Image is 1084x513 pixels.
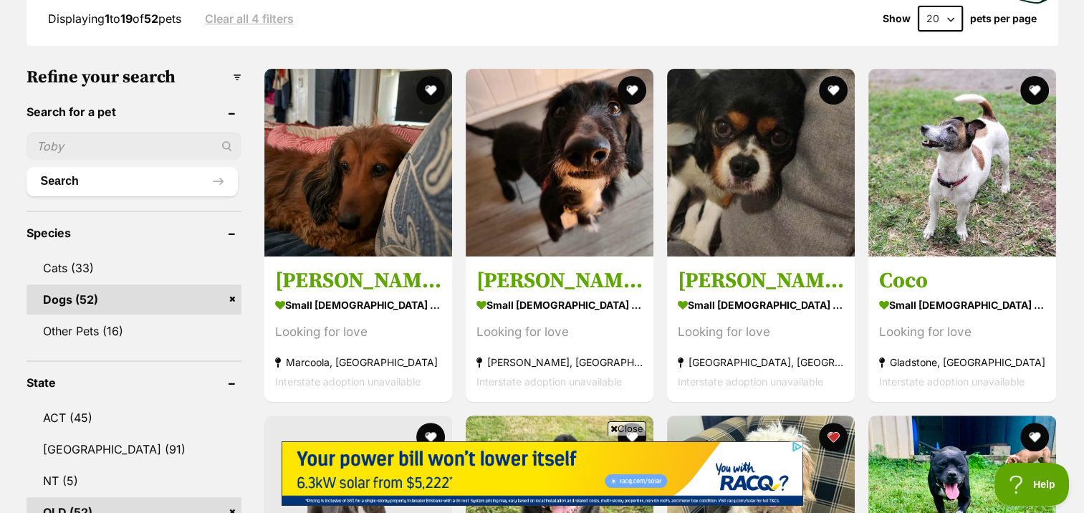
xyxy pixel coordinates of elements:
h3: Refine your search [27,67,241,87]
button: favourite [1021,423,1050,451]
a: Clear all 4 filters [205,12,294,25]
h3: [PERSON_NAME] [678,267,844,294]
strong: [PERSON_NAME], [GEOGRAPHIC_DATA] [476,353,643,372]
span: Interstate adoption unavailable [678,375,823,388]
header: State [27,376,241,389]
strong: small [DEMOGRAPHIC_DATA] Dog [275,294,441,315]
img: Coco - Jack Russell Terrier Dog [868,69,1056,256]
strong: 19 [120,11,133,26]
header: Species [27,226,241,239]
iframe: Help Scout Beacon - Open [994,463,1070,506]
button: favourite [416,423,445,451]
strong: [GEOGRAPHIC_DATA], [GEOGRAPHIC_DATA] [678,353,844,372]
strong: small [DEMOGRAPHIC_DATA] Dog [879,294,1045,315]
strong: Marcoola, [GEOGRAPHIC_DATA] [275,353,441,372]
button: favourite [819,76,848,105]
a: [PERSON_NAME] small [DEMOGRAPHIC_DATA] Dog Looking for love [GEOGRAPHIC_DATA], [GEOGRAPHIC_DATA] ... [667,256,855,402]
iframe: Advertisement [282,441,803,506]
strong: 52 [144,11,158,26]
a: ACT (45) [27,403,241,433]
div: Looking for love [879,322,1045,342]
img: Alfie - Cavalier King Charles Spaniel Dog [667,69,855,256]
span: Interstate adoption unavailable [275,375,421,388]
h3: Coco [879,267,1045,294]
button: favourite [416,76,445,105]
a: Dogs (52) [27,284,241,315]
span: Interstate adoption unavailable [879,375,1025,388]
header: Search for a pet [27,105,241,118]
span: Close [608,421,646,436]
button: favourite [819,423,848,451]
a: NT (5) [27,466,241,496]
input: Toby [27,133,241,160]
h3: [PERSON_NAME] [476,267,643,294]
button: favourite [1021,76,1050,105]
a: Coco small [DEMOGRAPHIC_DATA] Dog Looking for love Gladstone, [GEOGRAPHIC_DATA] Interstate adopti... [868,256,1056,402]
a: [PERSON_NAME] small [DEMOGRAPHIC_DATA] Dog Looking for love [PERSON_NAME], [GEOGRAPHIC_DATA] Inte... [466,256,653,402]
div: Looking for love [678,322,844,342]
div: Looking for love [476,322,643,342]
h3: [PERSON_NAME] [275,267,441,294]
a: [GEOGRAPHIC_DATA] (91) [27,434,241,464]
label: pets per page [970,13,1037,24]
div: Looking for love [275,322,441,342]
span: Displaying to of pets [48,11,181,26]
span: Show [883,13,911,24]
img: Milo - Poodle x Dachshund Dog [466,69,653,256]
span: Interstate adoption unavailable [476,375,622,388]
a: Other Pets (16) [27,316,241,346]
strong: 1 [105,11,110,26]
button: Search [27,167,238,196]
strong: small [DEMOGRAPHIC_DATA] Dog [678,294,844,315]
a: [PERSON_NAME] small [DEMOGRAPHIC_DATA] Dog Looking for love Marcoola, [GEOGRAPHIC_DATA] Interstat... [264,256,452,402]
a: Cats (33) [27,253,241,283]
strong: small [DEMOGRAPHIC_DATA] Dog [476,294,643,315]
button: favourite [618,76,646,105]
strong: Gladstone, [GEOGRAPHIC_DATA] [879,353,1045,372]
img: Pierre - Dachshund (Miniature Long Haired) Dog [264,69,452,256]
